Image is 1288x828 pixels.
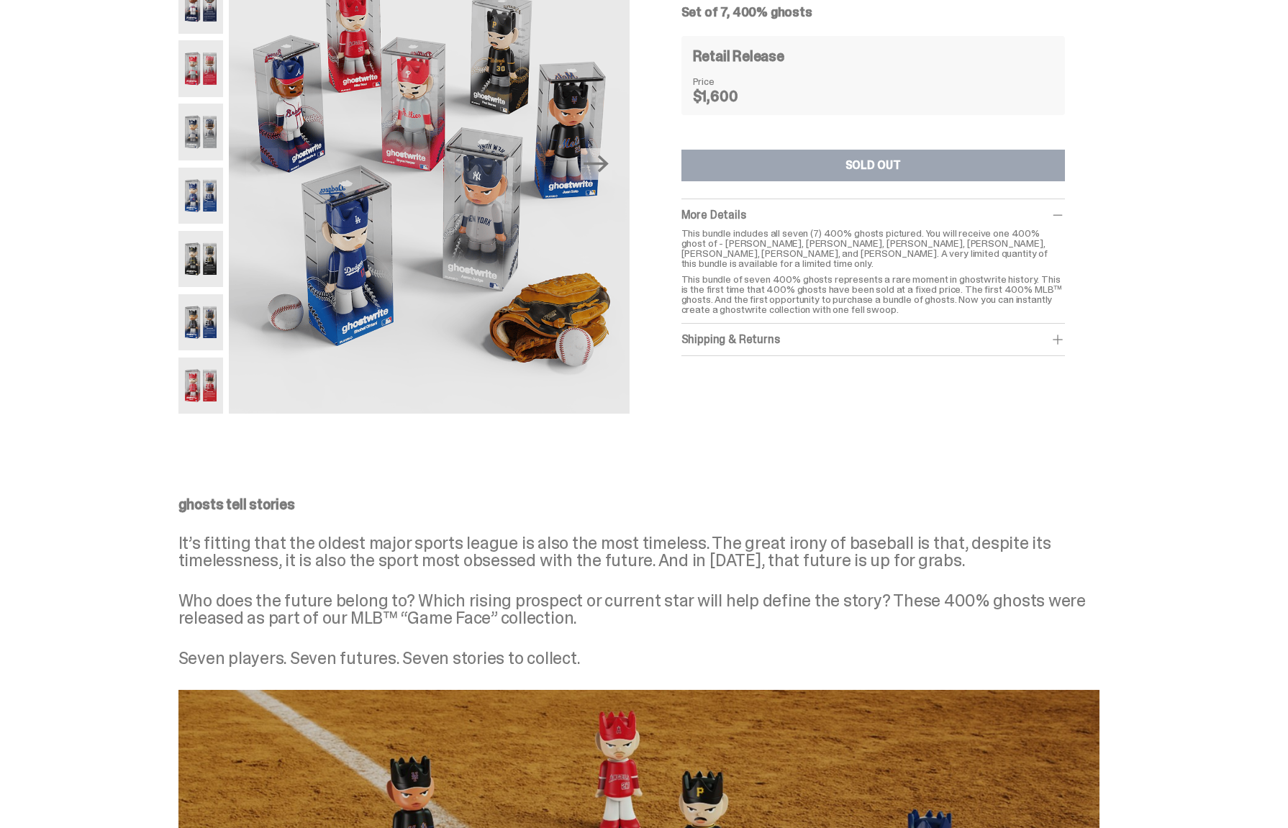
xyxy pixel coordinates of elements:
img: 03-ghostwrite-mlb-game-face-complete-set-bryce-harper.png [178,40,224,96]
button: Next [581,148,612,180]
div: Shipping & Returns [681,332,1065,347]
img: 06-ghostwrite-mlb-game-face-complete-set-paul-skenes.png [178,231,224,287]
p: ghosts tell stories [178,497,1099,511]
button: SOLD OUT [681,150,1065,181]
img: 07-ghostwrite-mlb-game-face-complete-set-juan-soto.png [178,294,224,350]
p: Who does the future belong to? Which rising prospect or current star will help define the story? ... [178,592,1099,627]
p: Seven players. Seven futures. Seven stories to collect. [178,650,1099,667]
p: This bundle of seven 400% ghosts represents a rare moment in ghostwrite history. This is the firs... [681,274,1065,314]
p: It’s fitting that the oldest major sports league is also the most timeless. The great irony of ba... [178,534,1099,569]
img: 05-ghostwrite-mlb-game-face-complete-set-shohei-ohtani.png [178,168,224,224]
div: SOLD OUT [845,160,901,171]
img: 08-ghostwrite-mlb-game-face-complete-set-mike-trout.png [178,358,224,414]
dt: Price [693,76,765,86]
dd: $1,600 [693,89,765,104]
span: More Details [681,207,746,222]
p: This bundle includes all seven (7) 400% ghosts pictured. You will receive one 400% ghost of - [PE... [681,228,1065,268]
h4: Retail Release [693,49,784,63]
img: 04-ghostwrite-mlb-game-face-complete-set-aaron-judge.png [178,104,224,160]
h5: Set of 7, 400% ghosts [681,6,1065,19]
